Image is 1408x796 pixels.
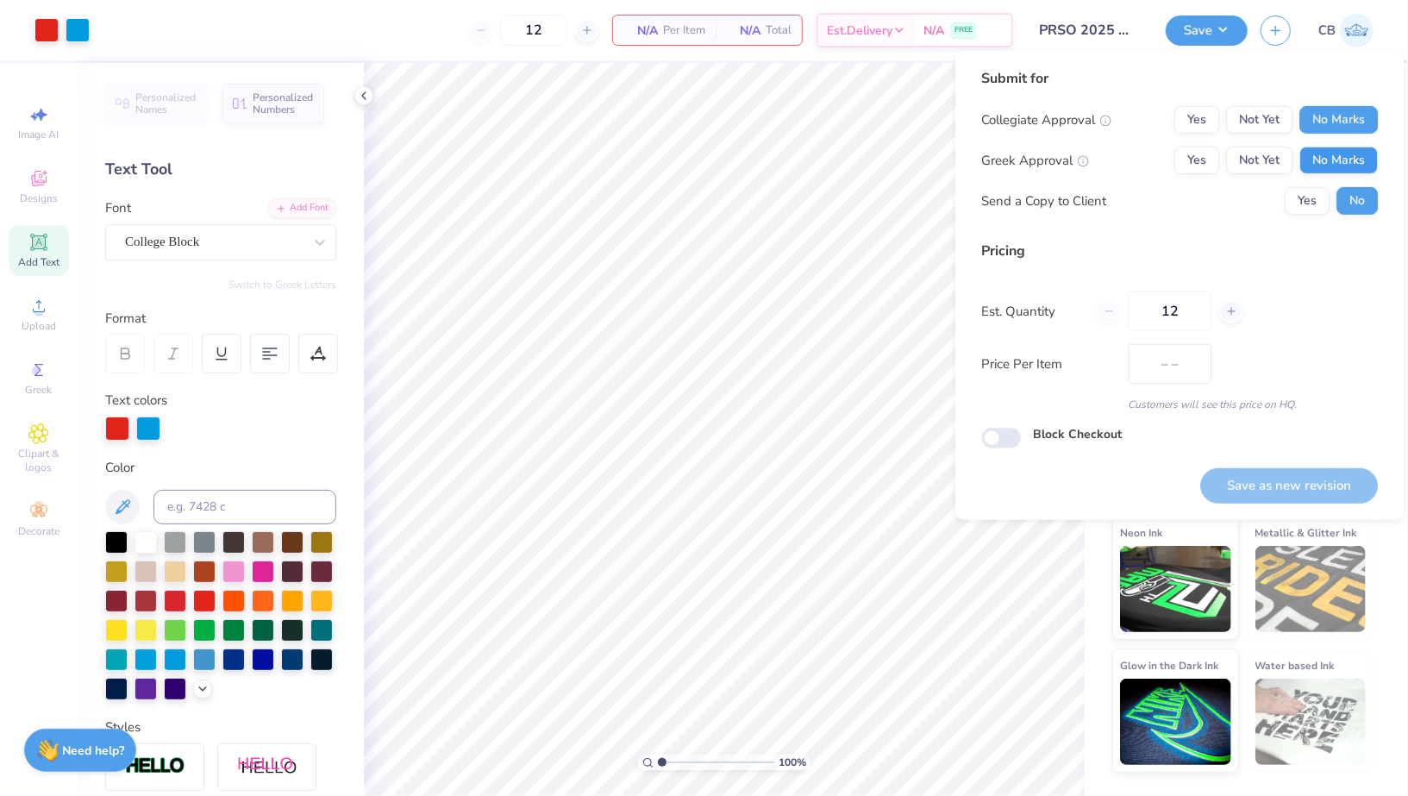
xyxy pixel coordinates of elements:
[1174,106,1219,134] button: Yes
[1285,187,1330,215] button: Yes
[981,302,1084,322] label: Est. Quantity
[1026,13,1153,47] input: Untitled Design
[9,447,69,474] span: Clipart & logos
[1120,546,1231,632] img: Neon Ink
[1226,147,1292,174] button: Not Yet
[1128,291,1211,331] input: – –
[981,397,1378,412] div: Customers will see this price on HQ.
[1226,106,1292,134] button: Not Yet
[20,191,58,205] span: Designs
[253,91,314,116] span: Personalized Numbers
[726,22,760,40] span: N/A
[153,490,336,524] input: e.g. 7428 c
[125,756,185,776] img: Stroke
[1336,187,1378,215] button: No
[105,309,338,329] div: Format
[22,319,56,333] span: Upload
[268,198,336,218] div: Add Font
[827,22,892,40] span: Est. Delivery
[923,22,944,40] span: N/A
[1255,656,1335,674] span: Water based Ink
[1318,14,1374,47] a: CB
[135,91,197,116] span: Personalized Names
[105,198,131,218] label: Font
[981,110,1111,130] div: Collegiate Approval
[981,151,1089,171] div: Greek Approval
[954,24,973,36] span: FREE
[1255,679,1367,765] img: Water based Ink
[237,756,297,778] img: Shadow
[1318,21,1336,41] span: CB
[105,391,167,411] label: Text colors
[1299,106,1378,134] button: No Marks
[105,458,336,478] div: Color
[18,255,59,269] span: Add Text
[981,354,1115,374] label: Price Per Item
[1255,546,1367,632] img: Metallic & Glitter Ink
[18,524,59,538] span: Decorate
[766,22,792,40] span: Total
[1033,425,1122,443] label: Block Checkout
[26,383,53,397] span: Greek
[19,128,59,141] span: Image AI
[1120,679,1231,765] img: Glow in the Dark Ink
[1340,14,1374,47] img: Chhavi Bansal
[1120,523,1162,542] span: Neon Ink
[663,22,705,40] span: Per Item
[779,755,806,770] span: 100 %
[500,15,567,46] input: – –
[1166,16,1248,46] button: Save
[623,22,658,40] span: N/A
[981,191,1106,211] div: Send a Copy to Client
[981,68,1378,89] div: Submit for
[1299,147,1378,174] button: No Marks
[981,241,1378,261] div: Pricing
[105,158,336,181] div: Text Tool
[1174,147,1219,174] button: Yes
[105,718,336,737] div: Styles
[63,743,125,759] strong: Need help?
[228,278,336,291] button: Switch to Greek Letters
[1120,656,1218,674] span: Glow in the Dark Ink
[1255,523,1357,542] span: Metallic & Glitter Ink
